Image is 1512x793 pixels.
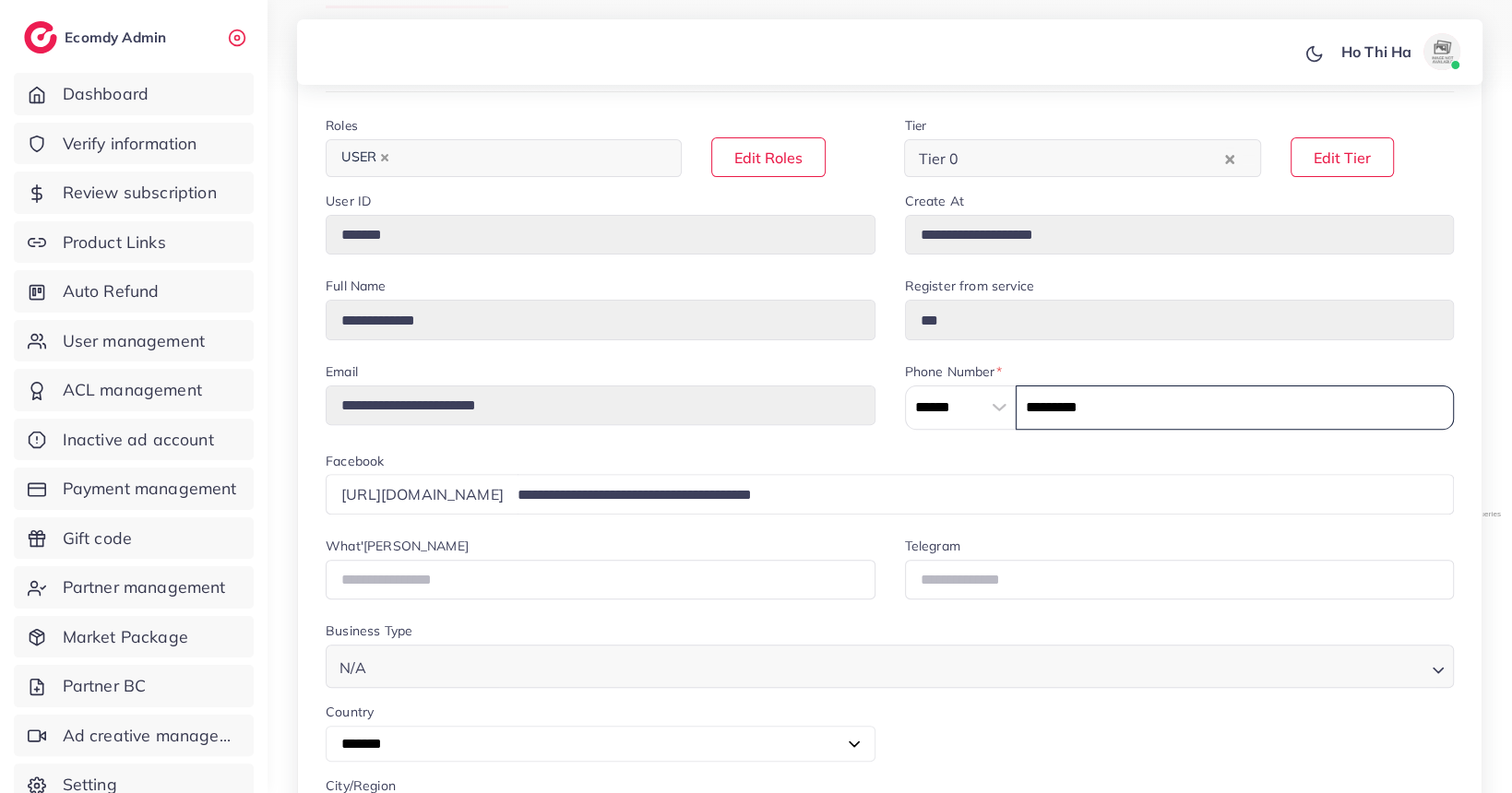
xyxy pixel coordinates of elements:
label: Country [326,703,374,721]
a: Dashboard [14,73,254,115]
input: Search for option [964,144,1220,172]
label: Email [326,362,358,381]
label: Phone Number [905,362,1002,381]
div: Search for option [904,139,1260,177]
a: Ho Thi Haavatar [1331,33,1468,70]
button: Edit Tier [1291,137,1394,177]
a: ACL management [14,369,254,411]
span: Tier 0 [914,145,962,172]
button: Clear Selected [1225,148,1234,169]
a: Review subscription [14,172,254,214]
label: Roles [326,116,358,135]
div: Search for option [326,139,682,177]
input: Search for option [372,650,1424,681]
a: User management [14,320,254,362]
span: Auto Refund [63,279,160,303]
input: Search for option [399,144,658,172]
button: Deselect USER [380,153,389,162]
label: Full Name [326,277,386,295]
a: Partner management [14,566,254,609]
span: Partner BC [63,674,147,698]
a: Gift code [14,517,254,560]
a: Product Links [14,221,254,264]
span: Partner management [63,575,226,599]
span: Ad creative management [63,724,240,748]
span: Gift code [63,527,132,550]
span: Verify information [63,132,197,156]
label: Register from service [905,277,1034,295]
a: Payment management [14,468,254,510]
label: Create At [905,192,964,210]
a: logoEcomdy Admin [24,21,171,53]
span: User management [63,329,205,353]
a: Inactive ad account [14,419,254,461]
img: logo [24,21,57,53]
label: What'[PERSON_NAME] [326,537,469,555]
img: avatar [1423,33,1460,70]
label: Tier [904,116,926,135]
label: User ID [326,192,371,210]
div: Search for option [326,645,1454,688]
a: Ad creative management [14,715,254,757]
label: Business Type [326,621,412,640]
span: Payment management [63,477,237,501]
span: Inactive ad account [63,428,214,452]
a: Partner BC [14,665,254,707]
label: Facebook [326,452,384,470]
span: ACL management [63,378,202,402]
button: Edit Roles [711,137,826,177]
span: USER [333,145,398,171]
div: [URL][DOMAIN_NAME] [326,474,518,514]
a: Auto Refund [14,270,254,313]
label: Telegram [905,537,960,555]
span: Dashboard [63,82,149,106]
span: Review subscription [63,181,217,205]
a: Verify information [14,123,254,165]
span: Product Links [63,231,166,254]
h2: Ecomdy Admin [65,29,171,46]
p: Ho Thi Ha [1341,41,1411,63]
span: Market Package [63,625,188,649]
a: Market Package [14,616,254,658]
span: N/A [336,655,370,681]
